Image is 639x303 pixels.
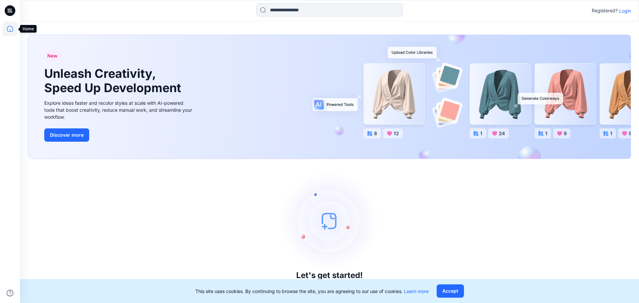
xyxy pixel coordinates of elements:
h1: Unleash Creativity, Speed Up Development [44,67,184,95]
h3: Let's get started! [296,271,363,280]
p: This site uses cookies. By continuing to browse the site, you are agreeing to our use of cookies. [195,288,429,295]
span: New [47,52,58,60]
p: Login [619,7,631,14]
a: Learn more [404,288,429,294]
a: Discover more [44,128,194,142]
button: Discover more [44,128,89,142]
img: empty-state-image.svg [280,171,379,271]
div: Explore ideas faster and recolor styles at scale with AI-powered tools that boost creativity, red... [44,99,194,120]
button: Accept [437,284,464,298]
p: Registered? [592,7,618,15]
